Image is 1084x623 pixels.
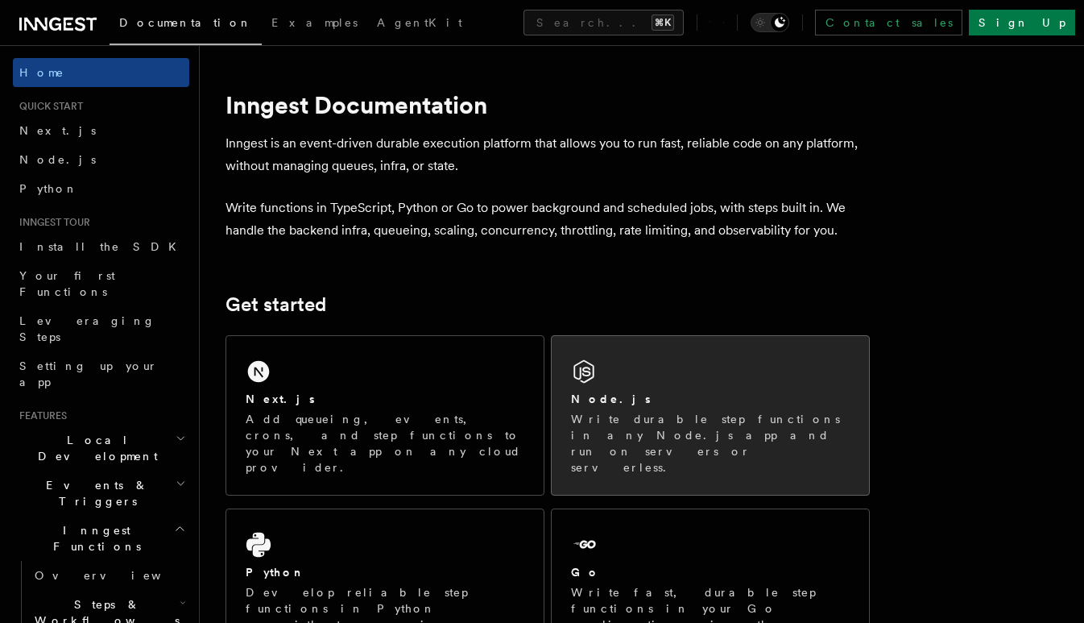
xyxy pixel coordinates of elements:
[13,516,189,561] button: Inngest Functions
[13,306,189,351] a: Leveraging Steps
[13,432,176,464] span: Local Development
[19,240,186,253] span: Install the SDK
[13,116,189,145] a: Next.js
[19,64,64,81] span: Home
[13,351,189,397] a: Setting up your app
[246,391,315,407] h2: Next.js
[13,477,176,509] span: Events & Triggers
[262,5,367,44] a: Examples
[119,16,252,29] span: Documentation
[571,391,651,407] h2: Node.js
[13,471,189,516] button: Events & Triggers
[13,232,189,261] a: Install the SDK
[377,16,462,29] span: AgentKit
[246,564,305,580] h2: Python
[225,132,870,177] p: Inngest is an event-driven durable execution platform that allows you to run fast, reliable code ...
[19,124,96,137] span: Next.js
[225,197,870,242] p: Write functions in TypeScript, Python or Go to power background and scheduled jobs, with steps bu...
[571,564,600,580] h2: Go
[271,16,358,29] span: Examples
[751,13,789,32] button: Toggle dark mode
[225,335,544,496] a: Next.jsAdd queueing, events, crons, and step functions to your Next app on any cloud provider.
[367,5,472,44] a: AgentKit
[13,145,189,174] a: Node.js
[19,153,96,166] span: Node.js
[13,174,189,203] a: Python
[225,90,870,119] h1: Inngest Documentation
[571,411,850,476] p: Write durable step functions in any Node.js app and run on servers or serverless.
[523,10,684,35] button: Search...⌘K
[35,569,201,582] span: Overview
[28,561,189,590] a: Overview
[815,10,962,35] a: Contact sales
[246,411,524,476] p: Add queueing, events, crons, and step functions to your Next app on any cloud provider.
[225,293,326,316] a: Get started
[19,269,115,298] span: Your first Functions
[13,261,189,306] a: Your first Functions
[551,335,870,496] a: Node.jsWrite durable step functions in any Node.js app and run on servers or serverless.
[19,359,158,388] span: Setting up your app
[13,409,67,422] span: Features
[13,216,90,229] span: Inngest tour
[969,10,1075,35] a: Sign Up
[19,182,78,195] span: Python
[652,15,674,31] kbd: ⌘K
[13,522,174,554] span: Inngest Functions
[19,314,155,343] span: Leveraging Steps
[13,426,189,471] button: Local Development
[110,5,262,45] a: Documentation
[13,100,83,113] span: Quick start
[13,58,189,87] a: Home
